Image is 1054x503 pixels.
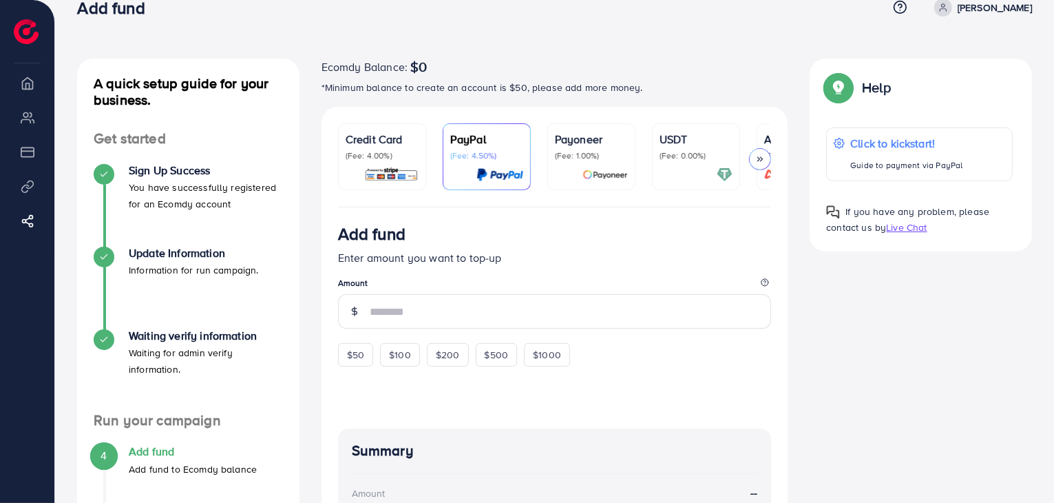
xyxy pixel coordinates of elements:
p: Enter amount you want to top-up [338,249,772,266]
img: card [364,167,419,183]
img: logo [14,19,39,44]
span: Ecomdy Balance: [322,59,408,75]
span: $50 [347,348,364,362]
p: You have successfully registered for an Ecomdy account [129,179,283,212]
img: card [717,167,732,183]
h4: Run your campaign [77,412,299,429]
img: card [476,167,523,183]
h4: A quick setup guide for your business. [77,75,299,108]
h4: Update Information [129,247,259,260]
p: Help [862,79,891,96]
img: Popup guide [826,75,851,100]
p: (Fee: 0.00%) [660,150,732,161]
p: Click to kickstart! [850,135,962,152]
li: Update Information [77,247,299,329]
img: card [582,167,628,183]
h4: Summary [352,442,758,460]
p: *Minimum balance to create an account is $50, please add more money. [322,79,788,96]
span: $100 [389,348,411,362]
li: Sign Up Success [77,164,299,247]
h4: Sign Up Success [129,164,283,177]
p: Information for run campaign. [129,262,259,278]
h4: Waiting verify information [129,329,283,342]
p: (Fee: 4.50%) [450,150,523,161]
p: Waiting for admin verify information. [129,345,283,378]
p: (Fee: 1.00%) [555,150,628,161]
span: $200 [436,348,460,362]
p: PayPal [450,131,523,147]
h4: Get started [77,130,299,147]
img: Popup guide [826,205,840,219]
span: 4 [101,448,107,464]
span: $500 [485,348,509,362]
p: Credit Card [346,131,419,147]
span: If you have any problem, please contact us by [826,205,989,234]
p: Airwallex [764,131,837,147]
span: $1000 [533,348,561,362]
span: Live Chat [886,220,927,234]
div: Amount [352,486,386,500]
p: Payoneer [555,131,628,147]
h3: Add fund [338,224,405,244]
iframe: Chat [995,441,1044,493]
img: card [760,167,837,183]
h4: Add fund [129,445,257,458]
p: USDT [660,131,732,147]
li: Waiting verify information [77,329,299,412]
p: Guide to payment via PayPal [850,157,962,174]
p: Add fund to Ecomdy balance [129,461,257,478]
span: $0 [410,59,427,75]
legend: Amount [338,277,772,294]
strong: -- [750,485,757,501]
p: (Fee: 4.00%) [346,150,419,161]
